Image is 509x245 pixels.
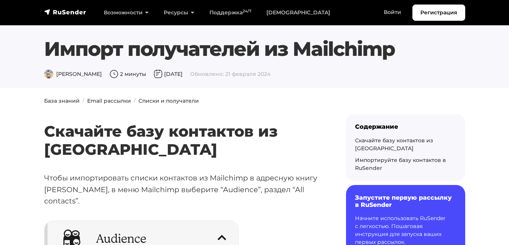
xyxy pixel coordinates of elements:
[40,97,470,105] nav: breadcrumb
[44,8,86,16] img: RuSender
[243,9,251,14] sup: 24/7
[109,69,118,79] img: Время чтения
[156,5,202,20] a: Ресурсы
[44,37,465,61] h1: Импорт получателей из Mailchimp
[44,100,322,159] h2: Скачайте базу контактов из [GEOGRAPHIC_DATA]
[154,71,183,77] span: [DATE]
[355,157,446,171] a: Импортируйте базу контактов в RuSender
[376,5,409,20] a: Войти
[96,5,156,20] a: Возможности
[44,97,80,104] a: База знаний
[154,69,163,79] img: Дата публикации
[87,97,131,104] a: Email рассылки
[44,71,102,77] span: [PERSON_NAME]
[412,5,465,21] a: Регистрация
[355,137,433,152] a: Скачайте базу контактов из [GEOGRAPHIC_DATA]
[355,194,456,208] h6: Запустите первую рассылку в RuSender
[259,5,338,20] a: [DEMOGRAPHIC_DATA]
[138,97,199,104] a: Списки и получатели
[44,172,322,207] p: Чтобы импортировать списки контактов из Mailchimp в адресную книгу [PERSON_NAME], в меню Mailchim...
[190,71,271,77] span: Обновлено: 21 февраля 2024
[355,123,456,130] div: Содержание
[202,5,259,20] a: Поддержка24/7
[109,71,146,77] span: 2 минуты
